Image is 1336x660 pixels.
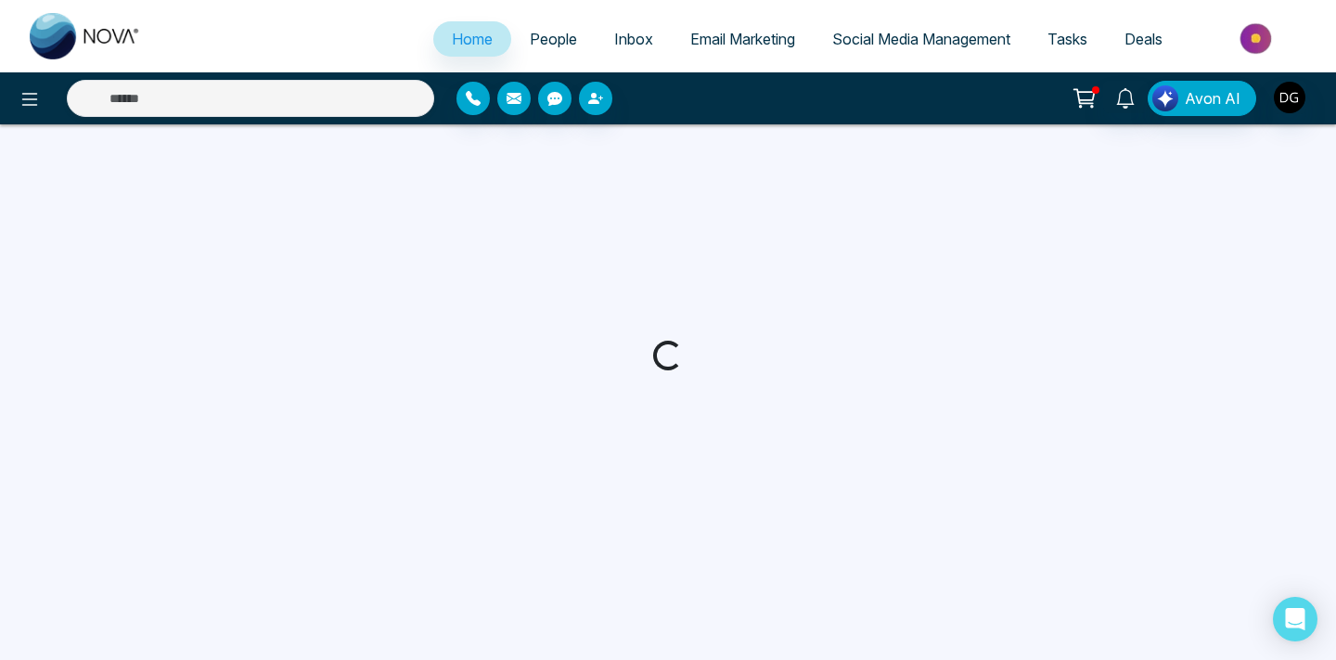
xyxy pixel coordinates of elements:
[814,21,1029,57] a: Social Media Management
[614,30,653,48] span: Inbox
[530,30,577,48] span: People
[1148,81,1256,116] button: Avon AI
[1106,21,1181,57] a: Deals
[1274,82,1305,113] img: User Avatar
[672,21,814,57] a: Email Marketing
[832,30,1010,48] span: Social Media Management
[690,30,795,48] span: Email Marketing
[511,21,596,57] a: People
[1047,30,1087,48] span: Tasks
[596,21,672,57] a: Inbox
[30,13,141,59] img: Nova CRM Logo
[452,30,493,48] span: Home
[1152,85,1178,111] img: Lead Flow
[1124,30,1163,48] span: Deals
[1185,87,1240,110] span: Avon AI
[1029,21,1106,57] a: Tasks
[433,21,511,57] a: Home
[1190,18,1325,59] img: Market-place.gif
[1273,597,1317,641] div: Open Intercom Messenger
